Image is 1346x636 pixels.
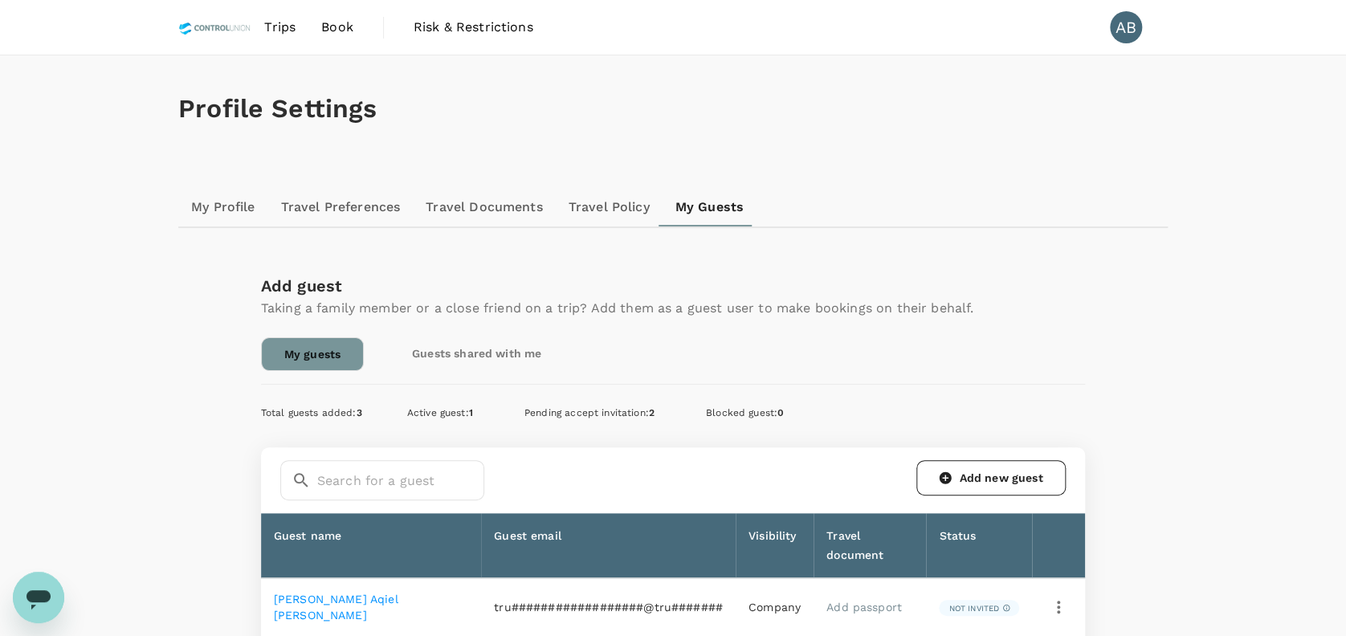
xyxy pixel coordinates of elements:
[261,513,481,578] th: Guest name
[178,10,251,45] img: Control Union Malaysia Sdn. Bhd.
[469,407,473,418] span: 1
[274,593,398,622] a: [PERSON_NAME] Aqiel [PERSON_NAME]
[317,460,484,500] input: Search for a guest
[414,18,533,37] span: Risk & Restrictions
[261,337,364,371] a: My guests
[413,188,555,226] a: Travel Documents
[390,337,564,369] a: Guests shared with me
[261,299,974,318] p: Taking a family member or a close friend on a trip? Add them as a guest user to make bookings on ...
[706,407,784,418] span: Blocked guest :
[1110,11,1142,43] div: AB
[407,407,473,418] span: Active guest :
[649,407,655,418] span: 2
[268,188,414,226] a: Travel Preferences
[178,94,1168,124] h1: Profile Settings
[916,460,1066,495] a: Add new guest
[481,513,736,578] th: Guest email
[926,513,1032,578] th: Status
[663,188,757,226] a: My Guests
[556,188,663,226] a: Travel Policy
[261,407,362,418] span: Total guests added :
[264,18,296,37] span: Trips
[736,513,814,578] th: Visibility
[826,601,902,614] a: Add passport
[748,601,801,614] span: Company
[321,18,353,37] span: Book
[948,602,999,614] p: Not invited
[261,273,974,299] div: Add guest
[814,513,926,578] th: Travel document
[357,407,362,418] span: 3
[494,601,723,614] span: tru##################@tru#######
[777,407,784,418] span: 0
[524,407,655,418] span: Pending accept invitation :
[178,188,268,226] a: My Profile
[13,572,64,623] iframe: Button to launch messaging window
